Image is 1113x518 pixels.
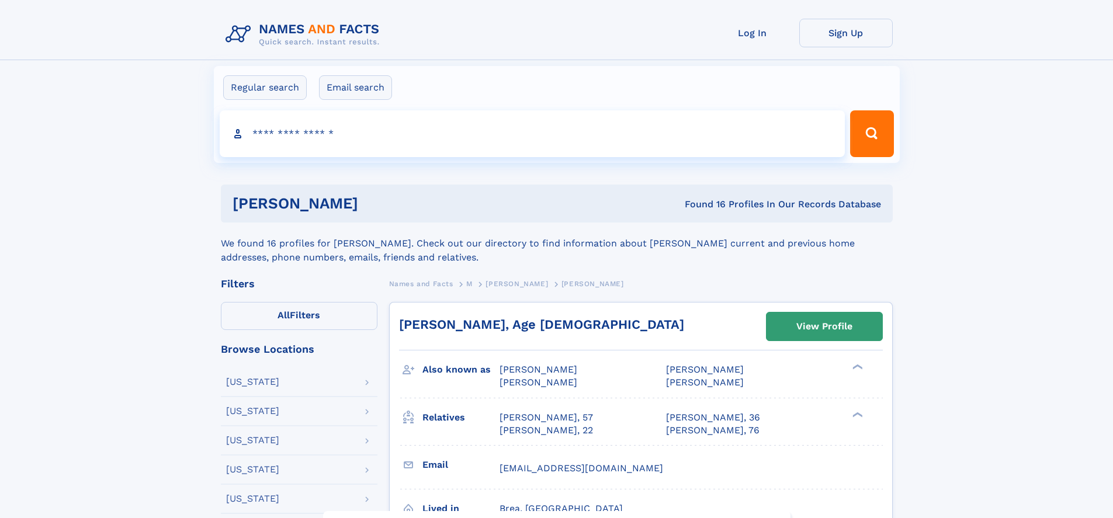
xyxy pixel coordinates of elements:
[226,377,279,387] div: [US_STATE]
[466,280,473,288] span: M
[796,313,852,340] div: View Profile
[500,463,663,474] span: [EMAIL_ADDRESS][DOMAIN_NAME]
[666,364,744,375] span: [PERSON_NAME]
[500,377,577,388] span: [PERSON_NAME]
[850,110,893,157] button: Search Button
[226,494,279,503] div: [US_STATE]
[226,465,279,474] div: [US_STATE]
[389,276,453,291] a: Names and Facts
[706,19,799,47] a: Log In
[666,411,760,424] a: [PERSON_NAME], 36
[521,198,881,211] div: Found 16 Profiles In Our Records Database
[221,302,377,330] label: Filters
[666,377,744,388] span: [PERSON_NAME]
[422,455,500,475] h3: Email
[221,223,893,265] div: We found 16 profiles for [PERSON_NAME]. Check out our directory to find information about [PERSON...
[500,364,577,375] span: [PERSON_NAME]
[221,19,389,50] img: Logo Names and Facts
[226,436,279,445] div: [US_STATE]
[422,408,500,427] h3: Relatives
[500,503,623,514] span: Brea, [GEOGRAPHIC_DATA]
[561,280,624,288] span: [PERSON_NAME]
[486,280,548,288] span: [PERSON_NAME]
[221,279,377,289] div: Filters
[220,110,845,157] input: search input
[399,317,684,332] a: [PERSON_NAME], Age [DEMOGRAPHIC_DATA]
[767,312,882,340] a: View Profile
[466,276,473,291] a: M
[278,310,290,321] span: All
[221,344,377,354] div: Browse Locations
[233,196,522,211] h1: [PERSON_NAME]
[850,411,864,418] div: ❯
[666,424,760,437] a: [PERSON_NAME], 76
[319,75,392,100] label: Email search
[500,411,593,424] a: [PERSON_NAME], 57
[486,276,548,291] a: [PERSON_NAME]
[226,406,279,416] div: [US_STATE]
[223,75,307,100] label: Regular search
[799,19,893,47] a: Sign Up
[500,424,593,437] a: [PERSON_NAME], 22
[850,363,864,371] div: ❯
[422,360,500,380] h3: Also known as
